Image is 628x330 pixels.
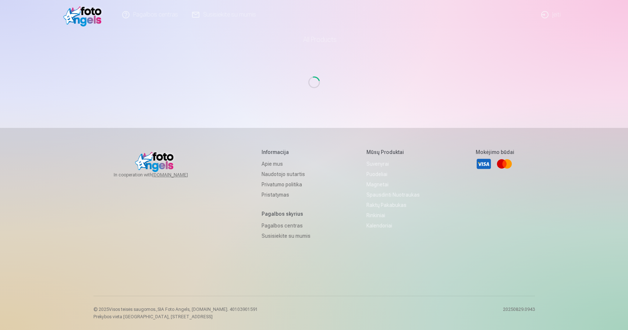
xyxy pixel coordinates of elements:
[262,169,311,179] a: Naudotojo sutartis
[503,306,535,320] p: 20250829.0943
[366,179,420,190] a: Magnetai
[93,306,258,312] p: © 2025 Visos teisės saugomos. ,
[63,3,106,26] img: /v1
[496,156,512,172] a: Mastercard
[262,210,311,218] h5: Pagalbos skyrius
[366,169,420,179] a: Puodeliai
[262,220,311,231] a: Pagalbos centras
[152,172,206,178] a: [DOMAIN_NAME]
[283,29,345,50] a: All products
[93,314,258,320] p: Prekybos vieta [GEOGRAPHIC_DATA], [STREET_ADDRESS]
[262,190,311,200] a: Pristatymas
[366,159,420,169] a: Suvenyrai
[366,210,420,220] a: Rinkiniai
[476,156,492,172] a: Visa
[366,200,420,210] a: Raktų pakabukas
[366,148,420,156] h5: Mūsų produktai
[366,190,420,200] a: Spausdinti nuotraukas
[262,159,311,169] a: Apie mus
[262,179,311,190] a: Privatumo politika
[366,220,420,231] a: Kalendoriai
[262,148,311,156] h5: Informacija
[476,148,514,156] h5: Mokėjimo būdai
[262,231,311,241] a: Susisiekite su mumis
[157,307,258,312] span: SIA Foto Angels, [DOMAIN_NAME]. 40103901591
[114,172,206,178] span: In cooperation with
